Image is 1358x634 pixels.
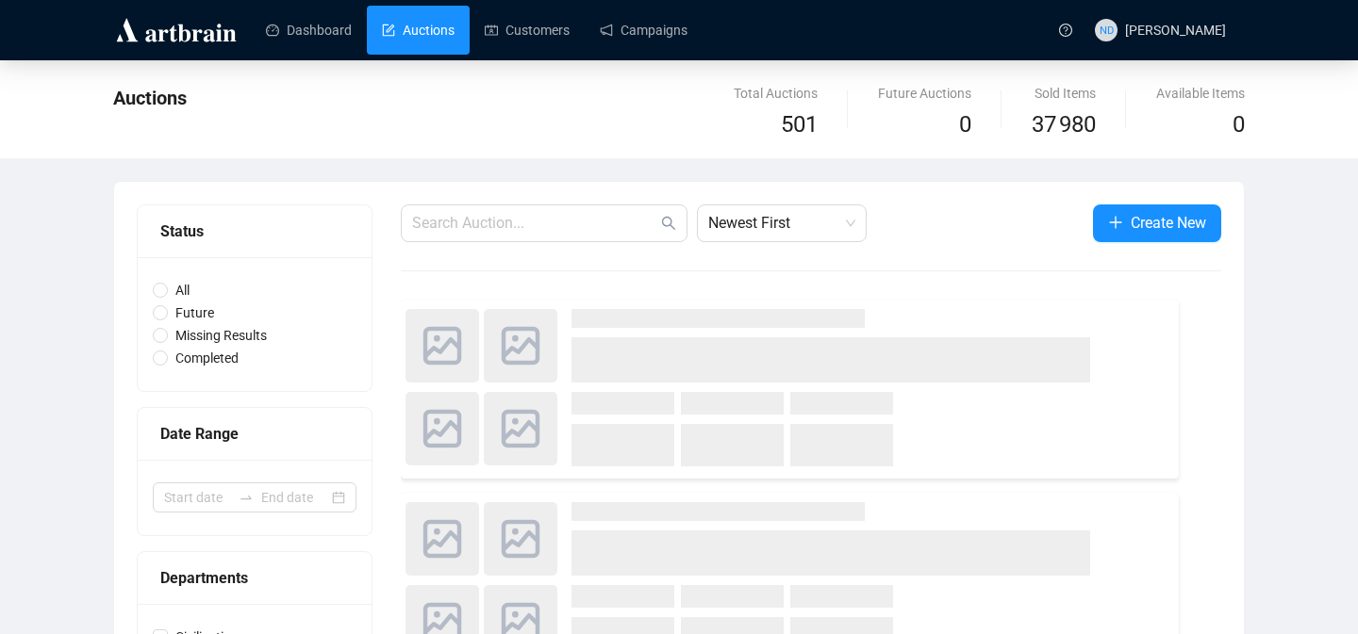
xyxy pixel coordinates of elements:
[160,422,349,446] div: Date Range
[406,309,479,382] img: photo.svg
[1099,22,1113,39] span: ND
[1131,211,1206,235] span: Create New
[113,87,187,109] span: Auctions
[878,83,971,104] div: Future Auctions
[239,490,254,505] span: to
[600,6,687,55] a: Campaigns
[168,348,246,368] span: Completed
[168,302,222,323] span: Future
[1032,83,1096,104] div: Sold Items
[261,487,328,508] input: End date
[1059,24,1072,37] span: question-circle
[160,566,349,590] div: Departments
[734,83,818,104] div: Total Auctions
[168,280,197,301] span: All
[412,212,657,235] input: Search Auction...
[1032,107,1096,143] span: 37 980
[1233,111,1245,138] span: 0
[1125,23,1226,38] span: [PERSON_NAME]
[485,6,570,55] a: Customers
[781,111,818,138] span: 501
[959,111,971,138] span: 0
[168,325,274,346] span: Missing Results
[708,205,855,241] span: Newest First
[484,502,557,576] img: photo.svg
[1108,215,1123,230] span: plus
[1093,204,1221,242] button: Create New
[661,216,676,231] span: search
[164,487,231,508] input: Start date
[239,490,254,505] span: swap-right
[382,6,455,55] a: Auctions
[484,392,557,465] img: photo.svg
[266,6,352,55] a: Dashboard
[484,309,557,382] img: photo.svg
[406,502,479,576] img: photo.svg
[113,15,240,45] img: logo
[160,219,349,243] div: Status
[1156,83,1245,104] div: Available Items
[406,392,479,465] img: photo.svg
